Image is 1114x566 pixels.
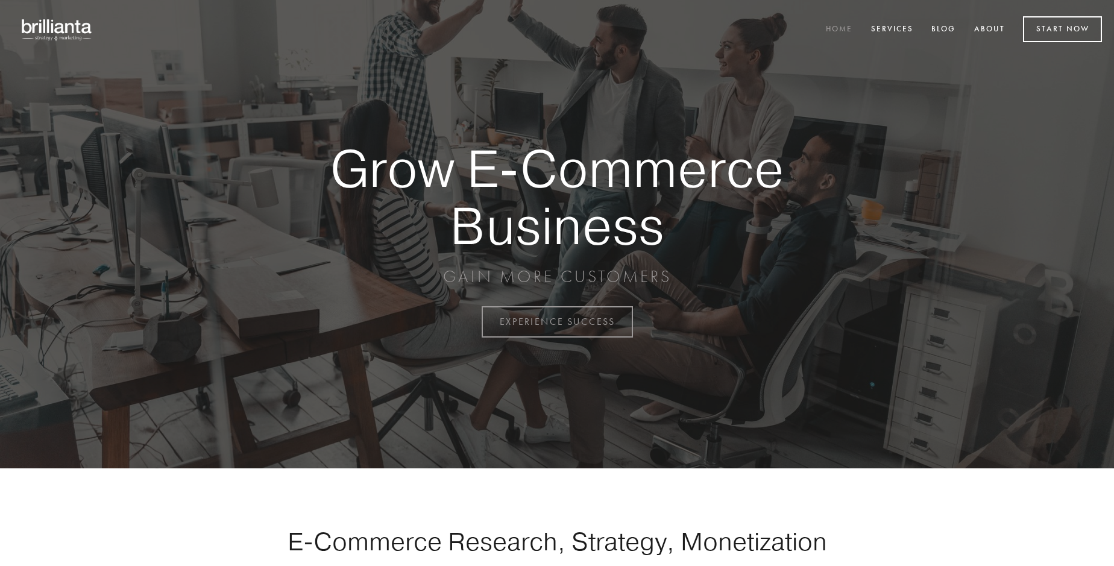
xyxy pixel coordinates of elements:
a: Start Now [1023,16,1102,42]
h1: E-Commerce Research, Strategy, Monetization [250,526,864,556]
a: EXPERIENCE SUCCESS [482,306,633,338]
strong: Grow E-Commerce Business [288,140,826,254]
a: Blog [924,20,963,40]
a: Services [863,20,921,40]
img: brillianta - research, strategy, marketing [12,12,102,47]
p: GAIN MORE CUSTOMERS [288,266,826,288]
a: About [966,20,1013,40]
a: Home [818,20,860,40]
